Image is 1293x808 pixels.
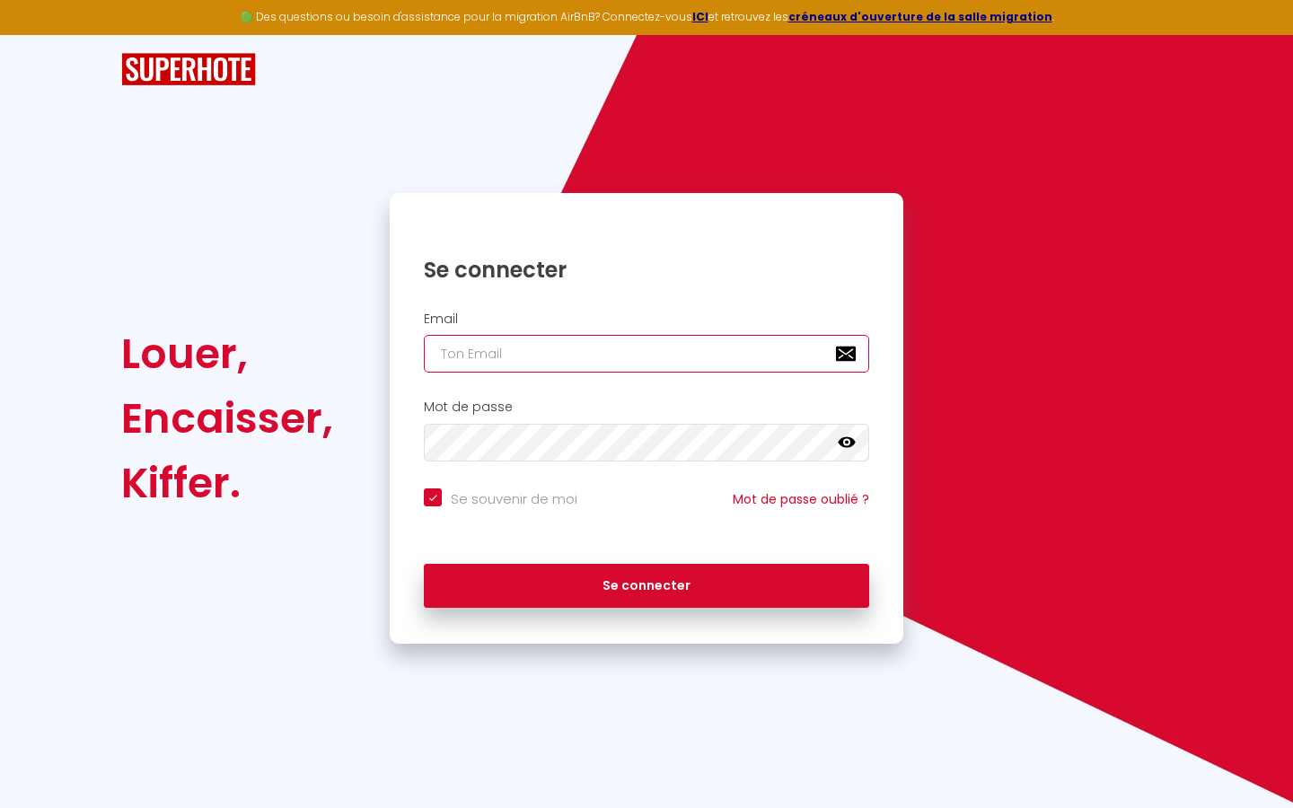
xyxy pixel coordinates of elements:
[424,312,869,327] h2: Email
[424,564,869,609] button: Se connecter
[692,9,708,24] a: ICI
[788,9,1052,24] a: créneaux d'ouverture de la salle migration
[424,256,869,284] h1: Se connecter
[424,335,869,373] input: Ton Email
[121,451,333,515] div: Kiffer.
[733,490,869,508] a: Mot de passe oublié ?
[14,7,68,61] button: Ouvrir le widget de chat LiveChat
[121,321,333,386] div: Louer,
[121,386,333,451] div: Encaisser,
[121,53,256,86] img: SuperHote logo
[424,400,869,415] h2: Mot de passe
